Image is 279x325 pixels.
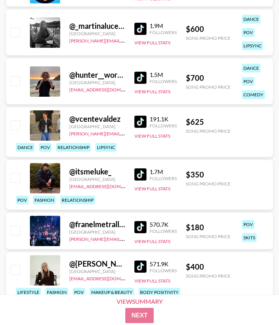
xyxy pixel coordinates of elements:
div: @ _martinalucena [69,21,125,31]
a: [EMAIL_ADDRESS][DOMAIN_NAME] [69,85,145,93]
div: 570.7K [150,221,177,228]
div: @ vcentevaldez [69,114,125,124]
div: $ 180 [186,223,231,232]
button: View Full Stats [134,186,170,192]
div: $ 600 [186,24,231,34]
div: pov [242,220,254,229]
div: Followers [150,123,177,129]
img: TikTok [134,72,147,84]
div: pov [16,196,28,204]
div: 1.7M [150,168,177,176]
div: @ [PERSON_NAME].traveller [69,259,125,268]
button: View Full Stats [134,89,170,94]
a: [PERSON_NAME][EMAIL_ADDRESS][PERSON_NAME][DOMAIN_NAME] [69,129,217,137]
div: Song Promo Price [186,84,231,90]
img: TikTok [134,221,147,233]
a: [PERSON_NAME][EMAIL_ADDRESS][PERSON_NAME][DOMAIN_NAME] [69,36,217,44]
div: @ itsmeluke_ [69,167,125,176]
div: comedy [242,90,265,99]
button: View Full Stats [134,239,170,244]
img: TikTok [134,23,147,35]
div: $ 700 [186,73,231,83]
div: dance [242,64,260,72]
div: Song Promo Price [186,181,231,187]
div: pov [39,143,51,152]
div: Song Promo Price [186,35,231,41]
div: skits [242,233,257,242]
div: [GEOGRAPHIC_DATA] [69,268,125,274]
button: View Full Stats [134,40,170,46]
div: Song Promo Price [186,273,231,279]
div: lipsync [242,41,263,50]
div: lipsync [95,143,117,152]
div: [GEOGRAPHIC_DATA] [69,229,125,235]
div: Followers [150,30,177,35]
div: @ hunter__workman [69,70,125,80]
div: [GEOGRAPHIC_DATA] [69,124,125,129]
div: Followers [150,176,177,181]
div: Followers [150,79,177,84]
button: Next [125,308,154,323]
div: 1.9M [150,22,177,30]
div: [GEOGRAPHIC_DATA] [69,31,125,36]
div: Song Promo Price [186,128,231,134]
div: pov [73,288,85,297]
a: [EMAIL_ADDRESS][DOMAIN_NAME] [69,182,145,189]
div: relationship [60,196,95,204]
div: View Summary [110,298,169,305]
img: TikTok [134,168,147,181]
div: $ 625 [186,117,231,127]
div: pov [242,77,254,86]
div: $ 400 [186,262,231,272]
div: fashion [33,196,56,204]
a: [EMAIL_ADDRESS][DOMAIN_NAME] [69,274,145,281]
img: TikTok [134,261,147,273]
img: TikTok [134,116,147,128]
a: [PERSON_NAME][EMAIL_ADDRESS][PERSON_NAME][DOMAIN_NAME] [69,235,217,242]
div: [GEOGRAPHIC_DATA] [69,80,125,85]
div: makeup & beauty [90,288,134,297]
div: [GEOGRAPHIC_DATA] [69,176,125,182]
div: 571.9K [150,260,177,268]
div: pov [242,28,254,37]
div: Followers [150,268,177,273]
iframe: Drift Widget Chat Controller [241,287,270,316]
button: View Full Stats [134,278,170,284]
div: dance [242,15,260,24]
div: lifestyle [16,288,41,297]
div: dance [16,143,34,152]
div: body positivity [139,288,180,297]
div: 1.5M [150,71,177,79]
div: $ 350 [186,170,231,179]
div: relationship [56,143,91,152]
div: 191.1K [150,115,177,123]
button: View Full Stats [134,133,170,139]
div: Followers [150,228,177,234]
div: fashion [45,288,68,297]
div: @ franelmetralletas [69,220,125,229]
div: Song Promo Price [186,234,231,239]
